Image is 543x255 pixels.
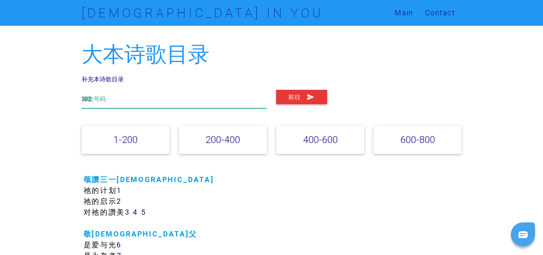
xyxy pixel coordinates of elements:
[117,197,122,206] a: 2
[84,229,197,238] a: 敬[DEMOGRAPHIC_DATA]父
[113,134,137,145] a: 1-200
[117,240,122,249] a: 6
[205,134,240,145] a: 200-400
[400,134,435,145] a: 600-800
[117,186,122,195] a: 1
[82,43,462,66] h2: 大本诗歌目录
[82,95,106,104] label: 诗歌号码
[84,175,214,184] a: 颂讚三一[DEMOGRAPHIC_DATA]
[141,207,146,217] a: 5
[133,207,138,217] a: 4
[125,207,130,217] a: 3
[82,75,124,83] a: 补充本诗歌目录
[303,134,338,145] a: 400-600
[276,90,327,104] button: 前往
[509,219,537,249] iframe: Chat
